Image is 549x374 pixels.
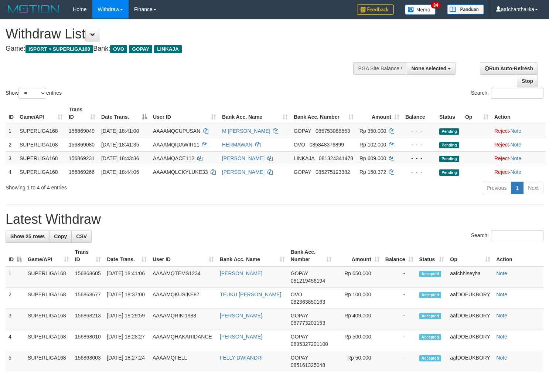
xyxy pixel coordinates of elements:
[6,103,17,124] th: ID
[496,292,507,297] a: Note
[382,245,416,266] th: Balance: activate to sort column ascending
[104,245,149,266] th: Date Trans.: activate to sort column ascending
[104,330,149,351] td: [DATE] 18:28:27
[439,142,459,148] span: Pending
[493,245,543,266] th: Action
[419,355,441,361] span: Accepted
[419,334,441,340] span: Accepted
[382,330,416,351] td: -
[359,142,386,148] span: Rp 102.000
[357,103,402,124] th: Amount: activate to sort column ascending
[447,245,493,266] th: Op: activate to sort column ascending
[150,266,217,288] td: AAAAMQTEMS1234
[491,138,546,151] td: ·
[6,230,50,243] a: Show 25 rows
[25,288,72,309] td: SUPERLIGA168
[291,355,308,361] span: GOPAY
[447,4,484,14] img: panduan.png
[288,245,334,266] th: Bank Acc. Number: activate to sort column ascending
[69,128,95,134] span: 156869049
[291,313,308,319] span: GOPAY
[447,330,493,351] td: aafDOEUKBORY
[25,309,72,330] td: SUPERLIGA168
[220,334,262,340] a: [PERSON_NAME]
[153,128,200,134] span: AAAAMQCUPUSAN
[462,103,491,124] th: Op: activate to sort column ascending
[405,127,433,135] div: - - -
[222,155,265,161] a: [PERSON_NAME]
[110,45,127,53] span: OVO
[439,169,459,176] span: Pending
[491,124,546,138] td: ·
[220,313,262,319] a: [PERSON_NAME]
[405,141,433,148] div: - - -
[496,313,507,319] a: Note
[219,103,291,124] th: Bank Acc. Name: activate to sort column ascending
[334,351,382,372] td: Rp 50,000
[491,88,543,99] input: Search:
[334,309,382,330] td: Rp 409,000
[496,334,507,340] a: Note
[334,330,382,351] td: Rp 500,000
[294,169,311,175] span: GOPAY
[294,128,311,134] span: GOPAY
[382,351,416,372] td: -
[25,45,93,53] span: ISPORT > SUPERLIGA168
[72,266,104,288] td: 156868605
[447,288,493,309] td: aafDOEUKBORY
[98,103,150,124] th: Date Trans.: activate to sort column descending
[291,334,308,340] span: GOPAY
[69,142,95,148] span: 156869080
[17,165,66,179] td: SUPERLIGA168
[6,330,25,351] td: 4
[405,168,433,176] div: - - -
[66,103,98,124] th: Trans ID: activate to sort column ascending
[439,128,459,135] span: Pending
[6,288,25,309] td: 2
[482,182,511,194] a: Previous
[494,128,509,134] a: Reject
[494,169,509,175] a: Reject
[357,4,394,15] img: Feedback.jpg
[150,288,217,309] td: AAAAMQKUSIKE87
[6,212,543,227] h1: Latest Withdraw
[6,181,223,191] div: Showing 1 to 4 of 4 entries
[6,266,25,288] td: 1
[359,128,386,134] span: Rp 350.000
[72,309,104,330] td: 156868213
[491,103,546,124] th: Action
[310,142,344,148] span: Copy 085848376899 to clipboard
[154,45,182,53] span: LINKAJA
[382,288,416,309] td: -
[17,138,66,151] td: SUPERLIGA168
[72,330,104,351] td: 156868010
[6,138,17,151] td: 2
[412,65,447,71] span: None selected
[334,245,382,266] th: Amount: activate to sort column ascending
[517,75,538,87] a: Stop
[496,270,507,276] a: Note
[316,169,350,175] span: Copy 085275123382 to clipboard
[25,266,72,288] td: SUPERLIGA168
[359,169,386,175] span: Rp 150.372
[6,4,62,15] img: MOTION_logo.png
[150,245,217,266] th: User ID: activate to sort column ascending
[431,2,441,9] span: 34
[405,155,433,162] div: - - -
[72,288,104,309] td: 156868677
[334,288,382,309] td: Rp 100,000
[510,142,521,148] a: Note
[496,355,507,361] a: Note
[316,128,350,134] span: Copy 085753088553 to clipboard
[72,351,104,372] td: 156868003
[104,351,149,372] td: [DATE] 18:27:24
[447,309,493,330] td: aafDOEUKBORY
[407,62,456,75] button: None selected
[6,151,17,165] td: 3
[220,292,281,297] a: TEUKU [PERSON_NAME]
[402,103,436,124] th: Balance
[511,182,524,194] a: 1
[220,355,263,361] a: FELLY DWIANDRI
[101,169,139,175] span: [DATE] 18:44:06
[471,230,543,241] label: Search:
